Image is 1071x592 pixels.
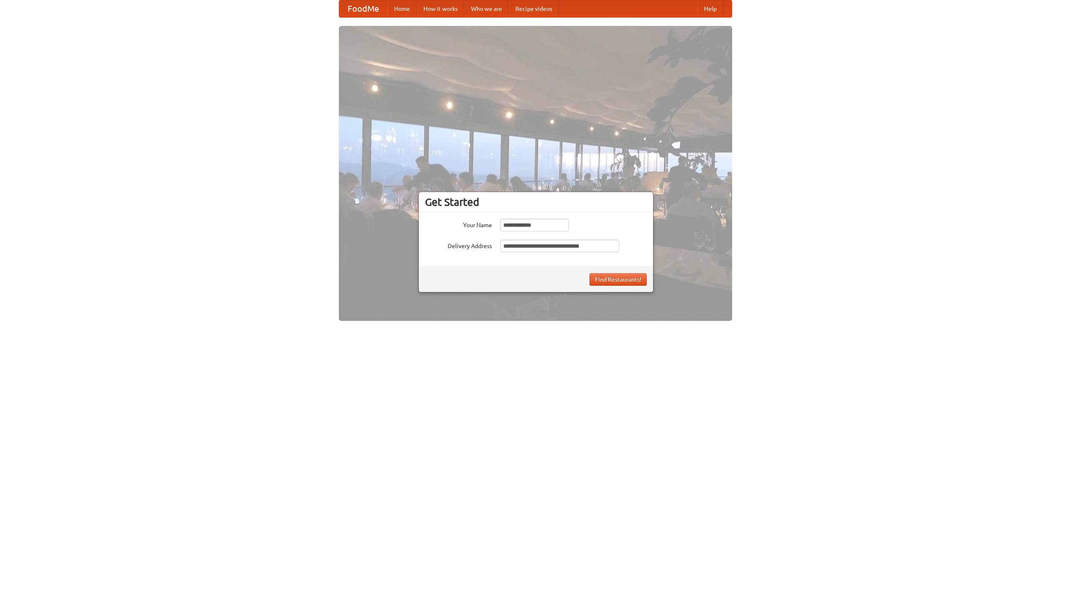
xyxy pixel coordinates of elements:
a: Help [697,0,723,17]
a: FoodMe [339,0,387,17]
a: Home [387,0,417,17]
label: Delivery Address [425,240,492,250]
a: How it works [417,0,464,17]
h3: Get Started [425,196,647,208]
label: Your Name [425,219,492,229]
button: Find Restaurants! [589,273,647,286]
a: Who we are [464,0,509,17]
a: Recipe videos [509,0,559,17]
